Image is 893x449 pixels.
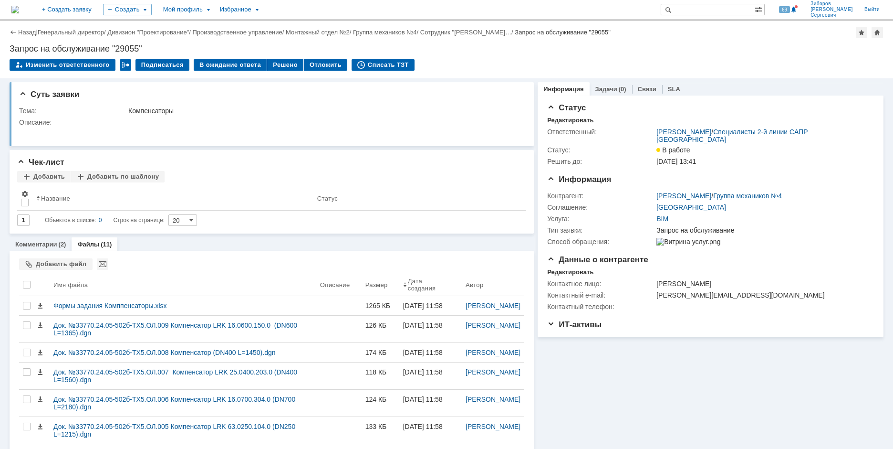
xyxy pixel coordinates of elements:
span: Сергеевич [810,12,853,18]
a: Монтажный отдел №2 [286,29,350,36]
div: Имя файла [53,281,88,289]
div: [DATE] 11:58 [403,349,443,356]
div: Редактировать [547,268,593,276]
div: (2) [59,241,66,248]
span: [PERSON_NAME] [810,7,853,12]
div: / [656,128,869,143]
div: Статус [317,195,338,202]
span: В работе [656,146,690,154]
div: Док. №33770.24.05-502б-ТХ5.ОЛ.009 Компенсатор LRK 16.0600.150.0 (DN600 L=1365).dgn [53,321,312,337]
th: Автор [462,274,524,296]
span: Скачать файл [36,423,44,430]
i: Строк на странице: [45,214,165,226]
div: Тема: [19,107,126,115]
span: ИТ-активы [547,320,602,329]
div: Док. №33770.24.05-502б-ТХ5.ОЛ.006 Компенсатор LRK 16.0700.304.0 (DN700 L=2180).dgn [53,396,312,411]
div: Контактное лицо: [547,280,654,288]
div: Описание: [19,118,521,126]
div: Формы задания Комппенсаторы.xlsx [53,302,312,310]
div: / [420,29,515,36]
div: / [193,29,286,36]
div: / [38,29,108,36]
div: Автор [466,281,484,289]
div: Создать [103,4,152,15]
span: Суть заявки [19,90,79,99]
span: Скачать файл [36,302,44,310]
div: Добавить в избранное [856,27,867,38]
div: Название [41,195,70,202]
th: Имя файла [50,274,316,296]
div: Док. №33770.24.05-502б-ТХ5.ОЛ.008 Компенсатор (DN400 L=1450).dgn [53,349,312,356]
span: Статус [547,103,586,112]
a: Специалисты 2-й линии САПР [GEOGRAPHIC_DATA] [656,128,808,143]
span: Скачать файл [36,321,44,329]
div: Док. №33770.24.05-502б-ТХ5.ОЛ.005 Компенсатор LRK 63.0250.104.0 (DN250 L=1215).dgn [53,423,312,438]
a: Производственное управление [193,29,282,36]
span: Зиборов [810,1,853,7]
a: Сотрудник "[PERSON_NAME]… [420,29,511,36]
div: [DATE] 11:58 [403,423,443,430]
th: Размер [362,274,399,296]
a: [PERSON_NAME] [656,128,711,136]
th: Дата создания [399,274,462,296]
div: | [36,28,37,35]
div: Тип заявки: [547,226,654,234]
a: Группа механиков №4 [713,192,782,200]
div: Запрос на обслуживание "29055" [515,29,611,36]
div: / [107,29,192,36]
div: 118 КБ [365,368,395,376]
img: Витрина услуг.png [656,238,720,246]
div: 133 КБ [365,423,395,430]
a: Группа механиков №4 [353,29,416,36]
a: [PERSON_NAME] [466,423,520,430]
div: Дата создания [408,278,450,292]
span: Чек-лист [17,158,64,167]
a: Генеральный директор [38,29,104,36]
div: Описание [320,281,350,289]
div: Решить до: [547,158,654,165]
div: Компенсаторы [128,107,519,115]
a: Комментарии [15,241,57,248]
a: Назад [18,29,36,36]
div: Контактный e-mail: [547,291,654,299]
div: Контрагент: [547,192,654,200]
a: [PERSON_NAME] [466,321,520,329]
img: logo [11,6,19,13]
div: [DATE] 11:58 [403,396,443,403]
div: (11) [101,241,112,248]
a: [PERSON_NAME] [466,396,520,403]
div: Статус: [547,146,654,154]
a: Файлы [77,241,99,248]
div: Услуга: [547,215,654,223]
div: Запрос на обслуживание "29055" [10,44,883,53]
span: Скачать файл [36,396,44,403]
div: Размер [365,281,388,289]
div: 1265 КБ [365,302,395,310]
th: Статус [313,186,519,211]
div: 174 КБ [365,349,395,356]
a: Задачи [595,86,617,93]
div: Контактный телефон: [547,303,654,310]
span: Скачать файл [36,349,44,356]
a: [PERSON_NAME] [466,349,520,356]
div: Редактировать [547,117,593,124]
a: Перейти на домашнюю страницу [11,6,19,13]
span: Расширенный поиск [755,4,764,13]
div: Запрос на обслуживание [656,226,869,234]
th: Название [32,186,313,211]
div: Док. №33770.24.05-502б-ТХ5.ОЛ.007 Компенсатор LRK 25.0400.203.0 (DN400 L=1560).dgn [53,368,312,384]
div: Ответственный: [547,128,654,136]
div: 126 КБ [365,321,395,329]
div: Способ обращения: [547,238,654,246]
a: [GEOGRAPHIC_DATA] [656,203,726,211]
a: [PERSON_NAME] [466,302,520,310]
div: [DATE] 11:58 [403,302,443,310]
div: Сделать домашней страницей [872,27,883,38]
span: [DATE] 13:41 [656,158,696,165]
div: 124 КБ [365,396,395,403]
div: [PERSON_NAME][EMAIL_ADDRESS][DOMAIN_NAME] [656,291,869,299]
div: Соглашение: [547,203,654,211]
a: [PERSON_NAME] [466,368,520,376]
span: 69 [779,6,790,13]
span: Данные о контрагенте [547,255,648,264]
